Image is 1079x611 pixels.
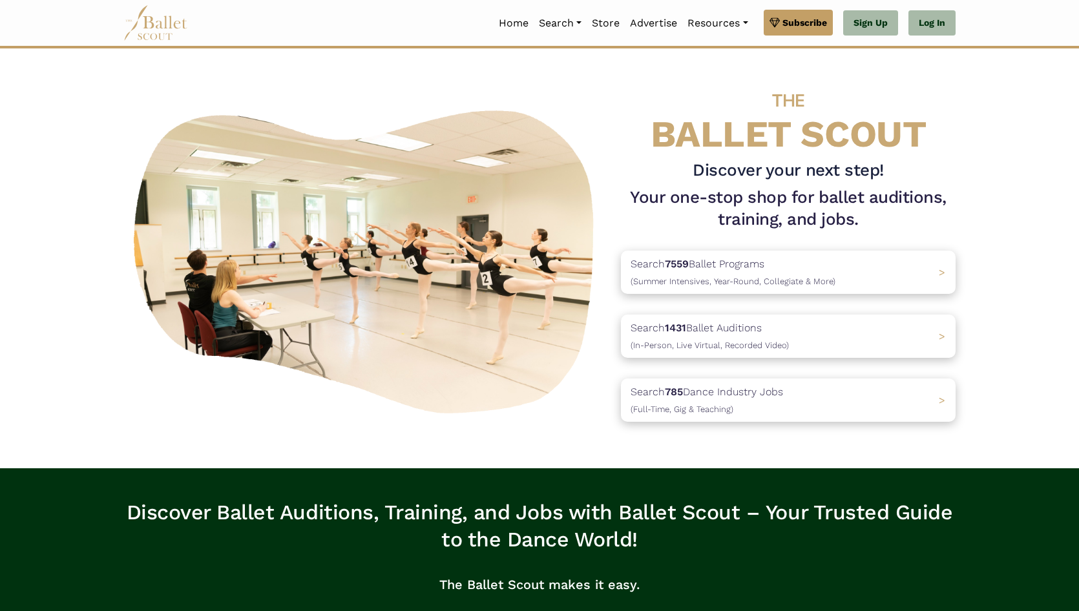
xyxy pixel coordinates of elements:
span: > [939,266,945,278]
h3: Discover your next step! [621,160,956,181]
b: 1431 [665,322,686,334]
a: Search1431Ballet Auditions(In-Person, Live Virtual, Recorded Video) > [621,315,956,358]
a: Store [587,10,625,37]
a: Search7559Ballet Programs(Summer Intensives, Year-Round, Collegiate & More)> [621,251,956,294]
span: > [939,330,945,342]
img: A group of ballerinas talking to each other in a ballet studio [123,96,611,421]
b: 785 [665,386,683,398]
a: Search785Dance Industry Jobs(Full-Time, Gig & Teaching) > [621,378,956,422]
a: Sign Up [843,10,898,36]
a: Resources [682,10,753,37]
p: The Ballet Scout makes it easy. [123,564,956,605]
span: (In-Person, Live Virtual, Recorded Video) [631,340,789,350]
a: Log In [908,10,956,36]
p: Search Ballet Programs [631,256,835,289]
p: Search Ballet Auditions [631,320,789,353]
img: gem.svg [770,16,780,30]
a: Search [534,10,587,37]
a: Home [494,10,534,37]
span: (Summer Intensives, Year-Round, Collegiate & More) [631,276,835,286]
b: 7559 [665,258,689,270]
p: Search Dance Industry Jobs [631,384,783,417]
span: THE [772,90,804,111]
h3: Discover Ballet Auditions, Training, and Jobs with Ballet Scout – Your Trusted Guide to the Dance... [123,499,956,553]
span: (Full-Time, Gig & Teaching) [631,404,733,414]
a: Advertise [625,10,682,37]
h1: Your one-stop shop for ballet auditions, training, and jobs. [621,187,956,231]
span: Subscribe [782,16,827,30]
a: Subscribe [764,10,833,36]
h4: BALLET SCOUT [621,74,956,154]
span: > [939,394,945,406]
